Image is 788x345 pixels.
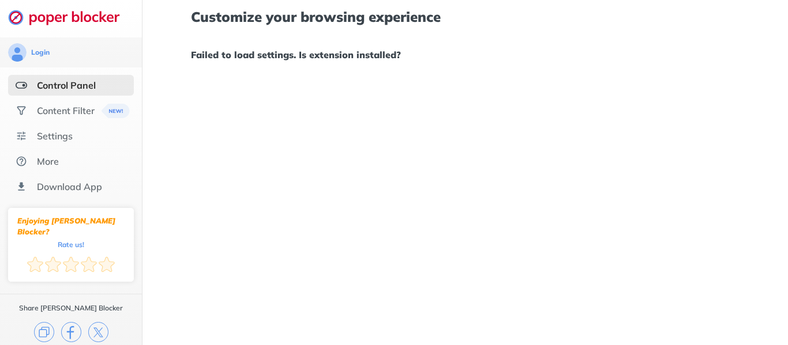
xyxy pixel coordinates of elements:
[61,322,81,342] img: facebook.svg
[16,130,27,142] img: settings.svg
[8,9,132,25] img: logo-webpage.svg
[58,242,84,247] div: Rate us!
[37,130,73,142] div: Settings
[17,215,125,237] div: Enjoying [PERSON_NAME] Blocker?
[37,79,96,91] div: Control Panel
[34,322,54,342] img: copy.svg
[37,156,59,167] div: More
[191,47,740,62] h1: Failed to load settings. Is extension installed?
[8,43,27,62] img: avatar.svg
[191,9,740,24] h1: Customize your browsing experience
[31,48,50,57] div: Login
[16,79,27,91] img: features-selected.svg
[102,104,130,118] img: menuBanner.svg
[37,105,95,116] div: Content Filter
[16,181,27,192] img: download-app.svg
[37,181,102,192] div: Download App
[16,156,27,167] img: about.svg
[88,322,108,342] img: x.svg
[19,304,123,313] div: Share [PERSON_NAME] Blocker
[16,105,27,116] img: social.svg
